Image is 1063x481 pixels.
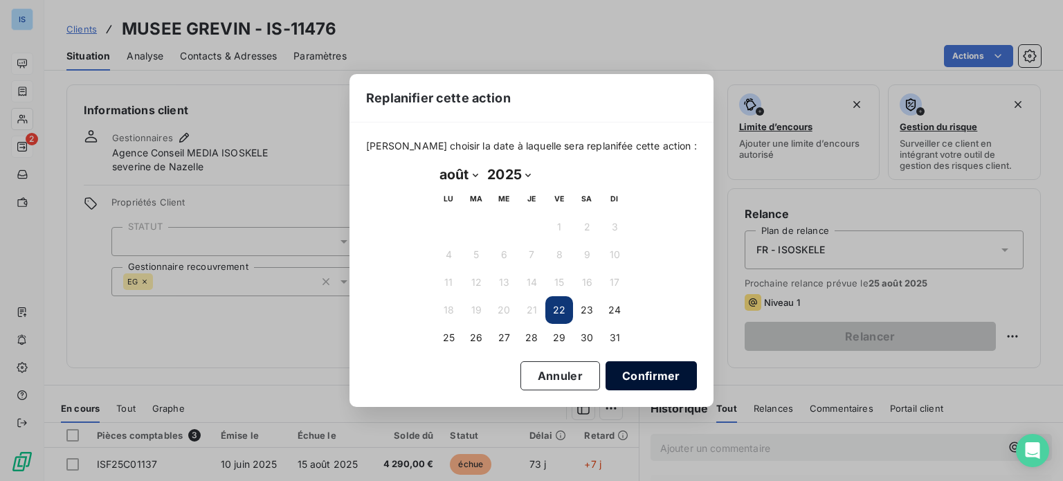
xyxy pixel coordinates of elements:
button: 8 [545,241,573,269]
button: 10 [601,241,628,269]
th: samedi [573,185,601,213]
button: Confirmer [606,361,697,390]
button: 14 [518,269,545,296]
button: 4 [435,241,462,269]
button: 28 [518,324,545,352]
th: mercredi [490,185,518,213]
button: 25 [435,324,462,352]
span: Replanifier cette action [366,89,511,107]
button: 23 [573,296,601,324]
button: 6 [490,241,518,269]
button: 2 [573,213,601,241]
div: Open Intercom Messenger [1016,434,1049,467]
button: 19 [462,296,490,324]
button: 11 [435,269,462,296]
span: [PERSON_NAME] choisir la date à laquelle sera replanifée cette action : [366,139,697,153]
th: vendredi [545,185,573,213]
th: dimanche [601,185,628,213]
button: 26 [462,324,490,352]
th: mardi [462,185,490,213]
th: lundi [435,185,462,213]
button: 16 [573,269,601,296]
button: 3 [601,213,628,241]
button: 29 [545,324,573,352]
button: 31 [601,324,628,352]
button: 27 [490,324,518,352]
button: 1 [545,213,573,241]
button: 17 [601,269,628,296]
button: 15 [545,269,573,296]
button: 30 [573,324,601,352]
button: 18 [435,296,462,324]
button: 22 [545,296,573,324]
button: 5 [462,241,490,269]
button: 13 [490,269,518,296]
th: jeudi [518,185,545,213]
button: 9 [573,241,601,269]
button: 24 [601,296,628,324]
button: 12 [462,269,490,296]
button: 7 [518,241,545,269]
button: 21 [518,296,545,324]
button: 20 [490,296,518,324]
button: Annuler [520,361,600,390]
